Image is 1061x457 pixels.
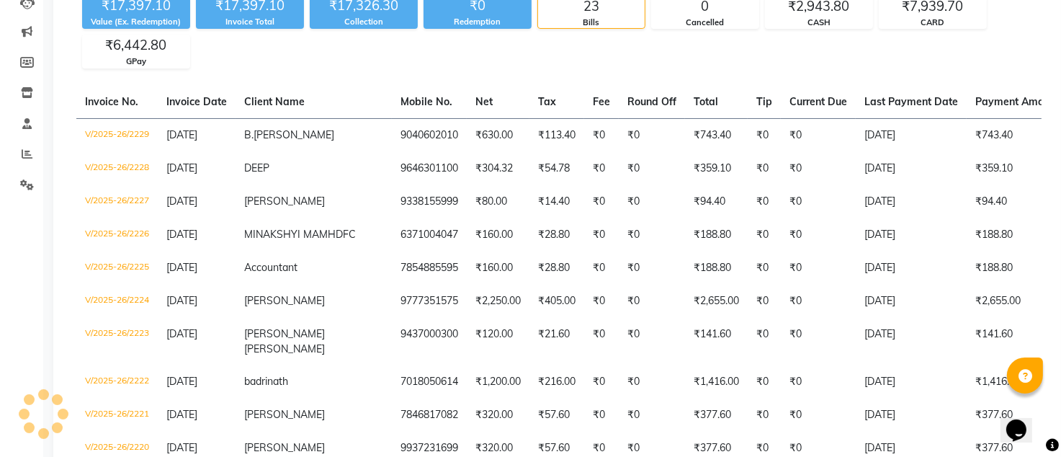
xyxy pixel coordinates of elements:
[538,17,645,29] div: Bills
[685,365,748,399] td: ₹1,416.00
[856,318,967,365] td: [DATE]
[619,152,685,185] td: ₹0
[76,185,158,218] td: V/2025-26/2227
[166,261,197,274] span: [DATE]
[244,441,325,454] span: [PERSON_NAME]
[748,218,781,252] td: ₹0
[748,399,781,432] td: ₹0
[392,399,467,432] td: 7846817082
[83,35,189,56] div: ₹6,442.80
[584,185,619,218] td: ₹0
[781,399,856,432] td: ₹0
[856,365,967,399] td: [DATE]
[76,118,158,152] td: V/2025-26/2229
[766,17,872,29] div: CASH
[244,95,305,108] span: Client Name
[166,408,197,421] span: [DATE]
[166,161,197,174] span: [DATE]
[392,185,467,218] td: 9338155999
[166,228,197,241] span: [DATE]
[166,375,197,388] span: [DATE]
[789,95,847,108] span: Current Due
[76,365,158,399] td: V/2025-26/2222
[392,318,467,365] td: 9437000300
[424,16,532,28] div: Redemption
[864,95,958,108] span: Last Payment Date
[584,118,619,152] td: ₹0
[619,118,685,152] td: ₹0
[529,285,584,318] td: ₹405.00
[756,95,772,108] span: Tip
[627,95,676,108] span: Round Off
[685,318,748,365] td: ₹141.60
[1000,399,1047,443] iframe: chat widget
[467,118,529,152] td: ₹630.00
[244,294,325,307] span: [PERSON_NAME]
[392,218,467,252] td: 6371004047
[196,16,304,28] div: Invoice Total
[529,318,584,365] td: ₹21.60
[593,95,610,108] span: Fee
[685,185,748,218] td: ₹94.40
[76,399,158,432] td: V/2025-26/2221
[781,318,856,365] td: ₹0
[475,95,493,108] span: Net
[83,56,189,68] div: GPay
[244,161,269,174] span: DEEP
[76,252,158,285] td: V/2025-26/2225
[166,95,227,108] span: Invoice Date
[529,218,584,252] td: ₹28.80
[310,16,418,28] div: Collection
[619,252,685,285] td: ₹0
[467,285,529,318] td: ₹2,250.00
[166,327,197,340] span: [DATE]
[529,399,584,432] td: ₹57.60
[685,285,748,318] td: ₹2,655.00
[467,365,529,399] td: ₹1,200.00
[244,128,334,141] span: B.[PERSON_NAME]
[538,95,556,108] span: Tax
[748,252,781,285] td: ₹0
[584,318,619,365] td: ₹0
[781,185,856,218] td: ₹0
[166,195,197,208] span: [DATE]
[584,399,619,432] td: ₹0
[392,285,467,318] td: 9777351575
[619,399,685,432] td: ₹0
[529,185,584,218] td: ₹14.40
[467,152,529,185] td: ₹304.32
[619,365,685,399] td: ₹0
[748,185,781,218] td: ₹0
[685,399,748,432] td: ₹377.60
[856,152,967,185] td: [DATE]
[82,16,190,28] div: Value (Ex. Redemption)
[685,252,748,285] td: ₹188.80
[856,118,967,152] td: [DATE]
[400,95,452,108] span: Mobile No.
[856,185,967,218] td: [DATE]
[879,17,986,29] div: CARD
[529,118,584,152] td: ₹113.40
[529,152,584,185] td: ₹54.78
[244,327,325,340] span: [PERSON_NAME]
[856,285,967,318] td: [DATE]
[619,185,685,218] td: ₹0
[467,399,529,432] td: ₹320.00
[781,152,856,185] td: ₹0
[619,318,685,365] td: ₹0
[244,342,325,355] span: [PERSON_NAME]
[392,252,467,285] td: 7854885595
[856,252,967,285] td: [DATE]
[467,185,529,218] td: ₹80.00
[76,152,158,185] td: V/2025-26/2228
[781,252,856,285] td: ₹0
[652,17,758,29] div: Cancelled
[781,118,856,152] td: ₹0
[856,218,967,252] td: [DATE]
[467,218,529,252] td: ₹160.00
[76,218,158,252] td: V/2025-26/2226
[584,365,619,399] td: ₹0
[748,365,781,399] td: ₹0
[166,294,197,307] span: [DATE]
[529,252,584,285] td: ₹28.80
